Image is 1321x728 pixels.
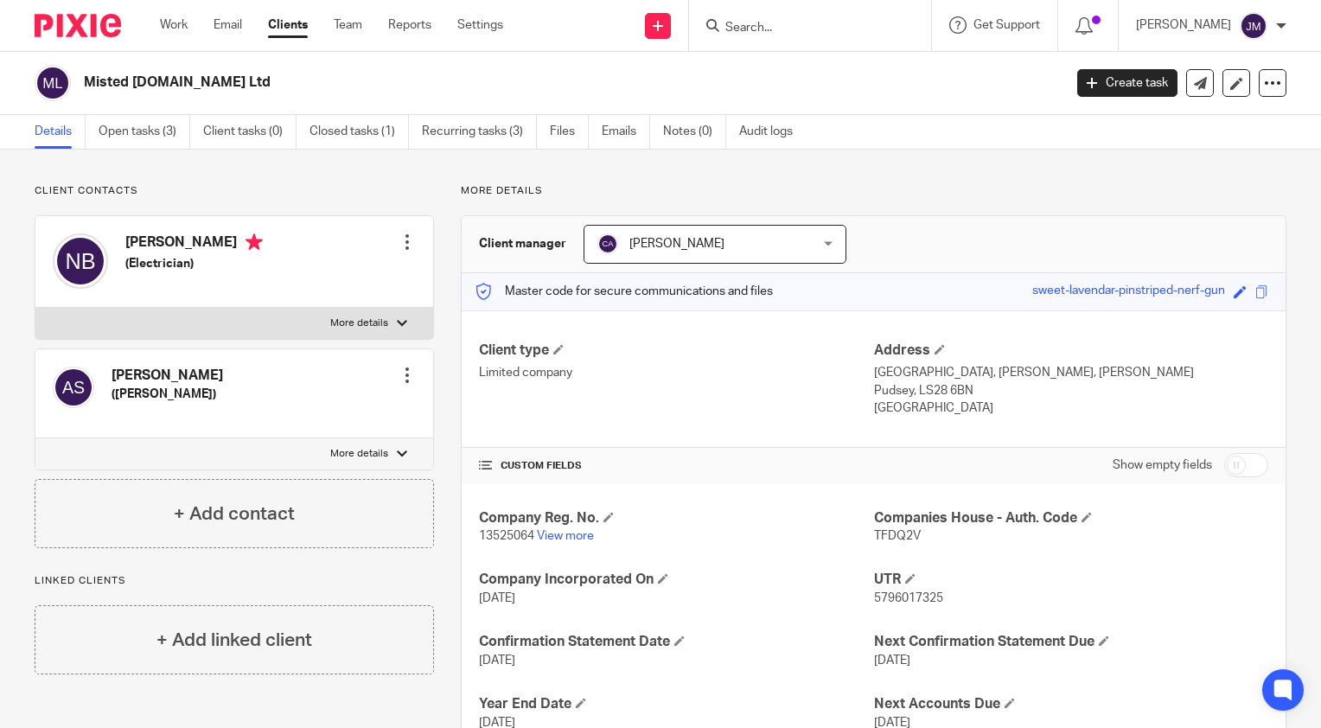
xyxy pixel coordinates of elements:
img: svg%3E [597,233,618,254]
h4: Address [874,342,1268,360]
a: Client tasks (0) [203,115,297,149]
a: Notes (0) [663,115,726,149]
a: Details [35,115,86,149]
h4: UTR [874,571,1268,589]
h4: Confirmation Statement Date [479,633,873,651]
img: svg%3E [53,233,108,289]
a: Files [550,115,589,149]
h4: Client type [479,342,873,360]
h4: Companies House - Auth. Code [874,509,1268,527]
span: Get Support [973,19,1040,31]
h4: + Add contact [174,501,295,527]
a: Clients [268,16,308,34]
img: svg%3E [35,65,71,101]
label: Show empty fields [1113,457,1212,474]
h4: [PERSON_NAME] [125,233,263,255]
input: Search [724,21,879,36]
p: More details [330,316,388,330]
h3: Client manager [479,235,566,252]
a: Reports [388,16,431,34]
h4: [PERSON_NAME] [112,367,223,385]
h2: Misted [DOMAIN_NAME] Ltd [84,73,858,92]
h4: Company Reg. No. [479,509,873,527]
a: Emails [602,115,650,149]
h4: Next Accounts Due [874,695,1268,713]
a: Team [334,16,362,34]
div: sweet-lavendar-pinstriped-nerf-gun [1032,282,1225,302]
h4: Year End Date [479,695,873,713]
a: Create task [1077,69,1177,97]
span: 13525064 [479,530,534,542]
p: [GEOGRAPHIC_DATA] [874,399,1268,417]
a: Recurring tasks (3) [422,115,537,149]
p: Limited company [479,364,873,381]
h5: ([PERSON_NAME]) [112,386,223,403]
span: TFDQ2V [874,530,921,542]
span: [DATE] [479,592,515,604]
p: Master code for secure communications and files [475,283,773,300]
p: [PERSON_NAME] [1136,16,1231,34]
p: More details [461,184,1286,198]
img: svg%3E [1240,12,1267,40]
img: Pixie [35,14,121,37]
span: 5796017325 [874,592,943,604]
img: svg%3E [53,367,94,408]
h4: Company Incorporated On [479,571,873,589]
p: Pudsey, LS28 6BN [874,382,1268,399]
a: Settings [457,16,503,34]
h4: + Add linked client [156,627,312,654]
span: [DATE] [479,655,515,667]
a: Audit logs [739,115,806,149]
p: Linked clients [35,574,434,588]
span: [PERSON_NAME] [629,238,724,250]
i: Primary [246,233,263,251]
a: Work [160,16,188,34]
h4: Next Confirmation Statement Due [874,633,1268,651]
a: Email [214,16,242,34]
p: Client contacts [35,184,434,198]
a: View more [537,530,594,542]
span: [DATE] [874,655,910,667]
p: [GEOGRAPHIC_DATA], [PERSON_NAME], [PERSON_NAME] [874,364,1268,381]
h5: (Electrician) [125,255,263,272]
a: Closed tasks (1) [310,115,409,149]
h4: CUSTOM FIELDS [479,459,873,473]
p: More details [330,447,388,461]
a: Open tasks (3) [99,115,190,149]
